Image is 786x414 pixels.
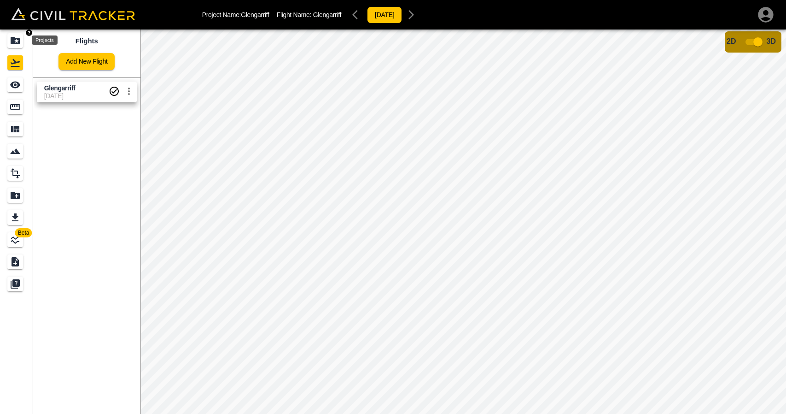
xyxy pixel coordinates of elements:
[11,8,135,21] img: Civil Tracker
[727,37,736,45] span: 2D
[32,35,58,45] div: Projects
[367,6,402,24] button: [DATE]
[767,37,776,45] span: 3D
[277,11,341,18] p: Flight Name:
[313,11,341,18] span: Glengarriff
[202,11,269,18] p: Project Name: Glengarriff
